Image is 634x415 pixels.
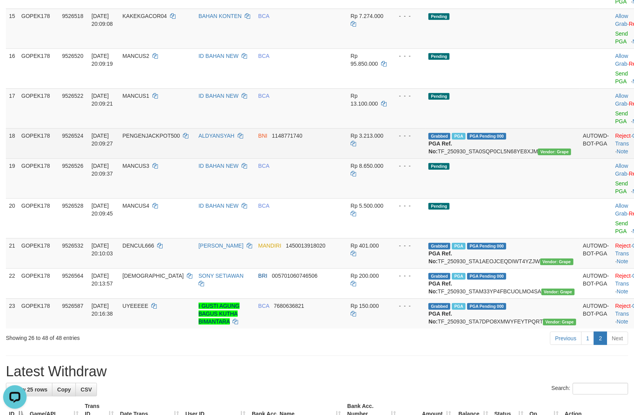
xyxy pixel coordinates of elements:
[617,258,629,264] a: Note
[199,163,239,169] a: ID BAHAN NEW
[615,13,629,27] span: ·
[62,133,84,139] span: 9526524
[543,319,576,325] span: Vendor URL: https://settle31.1velocity.biz
[18,49,59,88] td: GOPEK178
[62,53,84,59] span: 9526520
[351,13,383,19] span: Rp 7.274.000
[199,13,242,19] a: BAHAN KONTEN
[272,133,303,139] span: Copy 1148771740 to clipboard
[18,298,59,329] td: GOPEK178
[351,273,379,279] span: Rp 200.000
[393,162,423,170] div: - - -
[541,289,575,295] span: Vendor URL: https://settle31.1velocity.biz
[580,268,612,298] td: AUTOWD-BOT-PGA
[428,303,450,310] span: Grabbed
[351,203,383,209] span: Rp 5.500.000
[199,133,235,139] a: ALDYANSYAH
[617,318,629,325] a: Note
[428,203,450,210] span: Pending
[199,303,240,325] a: I GUSTI AGUNG BAGUS KUTHA BIMANTARA
[258,273,267,279] span: BRI
[18,268,59,298] td: GOPEK178
[62,243,84,249] span: 9526532
[62,273,84,279] span: 9526564
[6,331,258,342] div: Showing 26 to 48 of 48 entries
[615,93,628,107] a: Allow Grab
[550,332,581,345] a: Previous
[615,163,628,177] a: Allow Grab
[617,288,629,295] a: Note
[393,52,423,60] div: - - -
[18,88,59,128] td: GOPEK178
[351,53,378,67] span: Rp 95.850.000
[428,163,450,170] span: Pending
[467,303,506,310] span: PGA Pending
[52,383,76,396] a: Copy
[6,298,18,329] td: 23
[615,53,629,67] span: ·
[351,93,378,107] span: Rp 13.100.000
[122,303,148,309] span: UYEEEEE
[452,133,466,140] span: Marked by baopuja
[3,3,27,27] button: Open LiveChat chat widget
[552,383,628,395] label: Search:
[467,243,506,250] span: PGA Pending
[272,273,318,279] span: Copy 005701060746506 to clipboard
[57,386,71,393] span: Copy
[615,31,628,45] a: Send PGA
[428,53,450,60] span: Pending
[122,203,149,209] span: MANCUS4
[258,303,269,309] span: BCA
[607,332,628,345] a: Next
[81,386,92,393] span: CSV
[91,303,113,317] span: [DATE] 20:16:38
[122,133,180,139] span: PENGENJACKPOT500
[393,302,423,310] div: - - -
[351,133,383,139] span: Rp 3.213.000
[62,13,84,19] span: 9526518
[393,242,423,250] div: - - -
[428,93,450,100] span: Pending
[393,202,423,210] div: - - -
[615,13,628,27] a: Allow Grab
[538,149,571,155] span: Vendor URL: https://settle31.1velocity.biz
[199,243,244,249] a: [PERSON_NAME]
[62,203,84,209] span: 9526528
[122,13,167,19] span: KAKEKGACOR04
[428,140,452,155] b: PGA Ref. No:
[258,53,269,59] span: BCA
[452,303,466,310] span: Marked by baopuja
[6,364,628,379] h1: Latest Withdraw
[62,163,84,169] span: 9526526
[580,298,612,329] td: AUTOWD-BOT-PGA
[6,49,18,88] td: 16
[580,238,612,268] td: AUTOWD-BOT-PGA
[199,53,239,59] a: ID BAHAN NEW
[615,53,628,67] a: Allow Grab
[6,268,18,298] td: 22
[452,273,466,280] span: Marked by baopuja
[62,303,84,309] span: 9526587
[91,93,113,107] span: [DATE] 20:09:21
[393,272,423,280] div: - - -
[615,220,628,234] a: Send PGA
[122,243,154,249] span: DENCUL666
[91,13,113,27] span: [DATE] 20:09:08
[428,243,450,250] span: Grabbed
[75,383,97,396] a: CSV
[428,13,450,20] span: Pending
[199,93,239,99] a: ID BAHAN NEW
[199,273,244,279] a: SONY SETIAWAN
[594,332,607,345] a: 2
[615,203,629,217] span: ·
[615,303,631,309] a: Reject
[6,198,18,238] td: 20
[351,303,379,309] span: Rp 150.000
[18,158,59,198] td: GOPEK178
[122,273,184,279] span: [DEMOGRAPHIC_DATA]
[428,273,450,280] span: Grabbed
[91,53,113,67] span: [DATE] 20:09:19
[199,203,239,209] a: ID BAHAN NEW
[258,203,269,209] span: BCA
[615,203,628,217] a: Allow Grab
